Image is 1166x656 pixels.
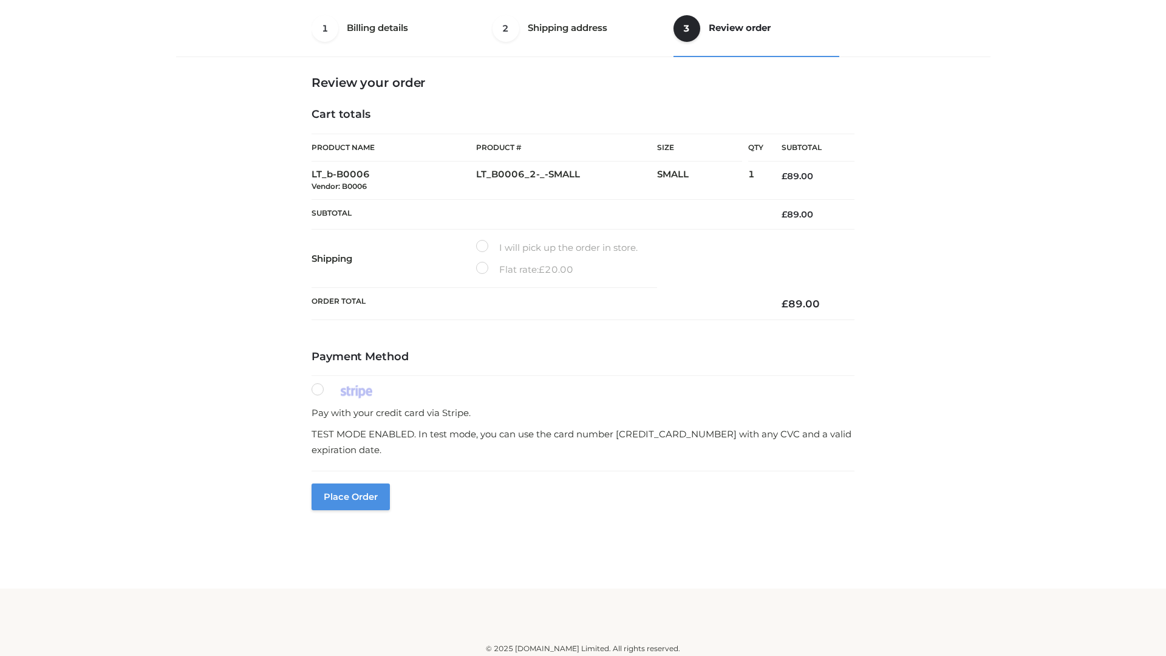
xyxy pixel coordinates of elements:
h4: Payment Method [312,350,854,364]
span: £ [539,264,545,275]
label: Flat rate: [476,262,573,278]
bdi: 20.00 [539,264,573,275]
p: Pay with your credit card via Stripe. [312,405,854,421]
td: LT_b-B0006 [312,162,476,200]
th: Shipping [312,230,476,288]
td: SMALL [657,162,748,200]
th: Product Name [312,134,476,162]
small: Vendor: B0006 [312,182,367,191]
bdi: 89.00 [782,171,813,182]
th: Qty [748,134,763,162]
th: Order Total [312,288,763,320]
bdi: 89.00 [782,298,820,310]
th: Product # [476,134,657,162]
div: © 2025 [DOMAIN_NAME] Limited. All rights reserved. [180,643,986,655]
th: Subtotal [312,199,763,229]
span: £ [782,171,787,182]
p: TEST MODE ENABLED. In test mode, you can use the card number [CREDIT_CARD_NUMBER] with any CVC an... [312,426,854,457]
button: Place order [312,483,390,510]
th: Subtotal [763,134,854,162]
span: £ [782,298,788,310]
td: LT_B0006_2-_-SMALL [476,162,657,200]
h4: Cart totals [312,108,854,121]
h3: Review your order [312,75,854,90]
th: Size [657,134,742,162]
bdi: 89.00 [782,209,813,220]
td: 1 [748,162,763,200]
label: I will pick up the order in store. [476,240,638,256]
span: £ [782,209,787,220]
